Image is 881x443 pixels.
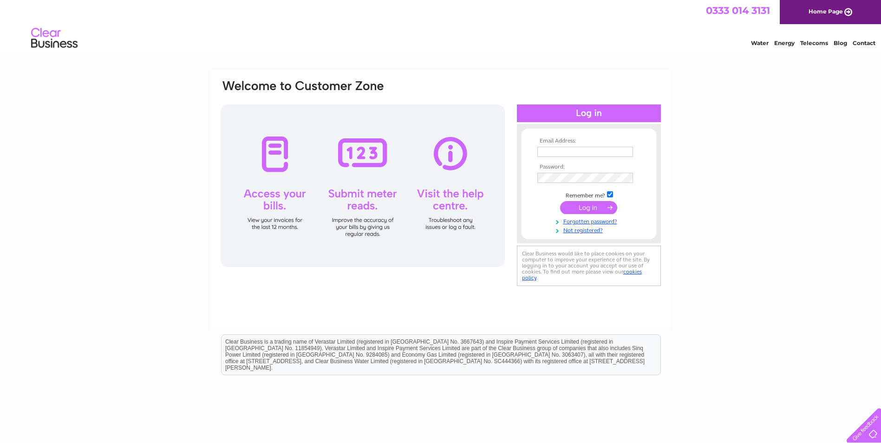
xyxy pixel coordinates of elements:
[774,39,795,46] a: Energy
[834,39,847,46] a: Blog
[517,246,661,286] div: Clear Business would like to place cookies on your computer to improve your experience of the sit...
[800,39,828,46] a: Telecoms
[535,164,643,170] th: Password:
[537,216,643,225] a: Forgotten password?
[535,190,643,199] td: Remember me?
[537,225,643,234] a: Not registered?
[535,138,643,144] th: Email Address:
[222,5,660,45] div: Clear Business is a trading name of Verastar Limited (registered in [GEOGRAPHIC_DATA] No. 3667643...
[706,5,770,16] a: 0333 014 3131
[853,39,875,46] a: Contact
[31,24,78,52] img: logo.png
[560,201,617,214] input: Submit
[522,268,642,281] a: cookies policy
[751,39,769,46] a: Water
